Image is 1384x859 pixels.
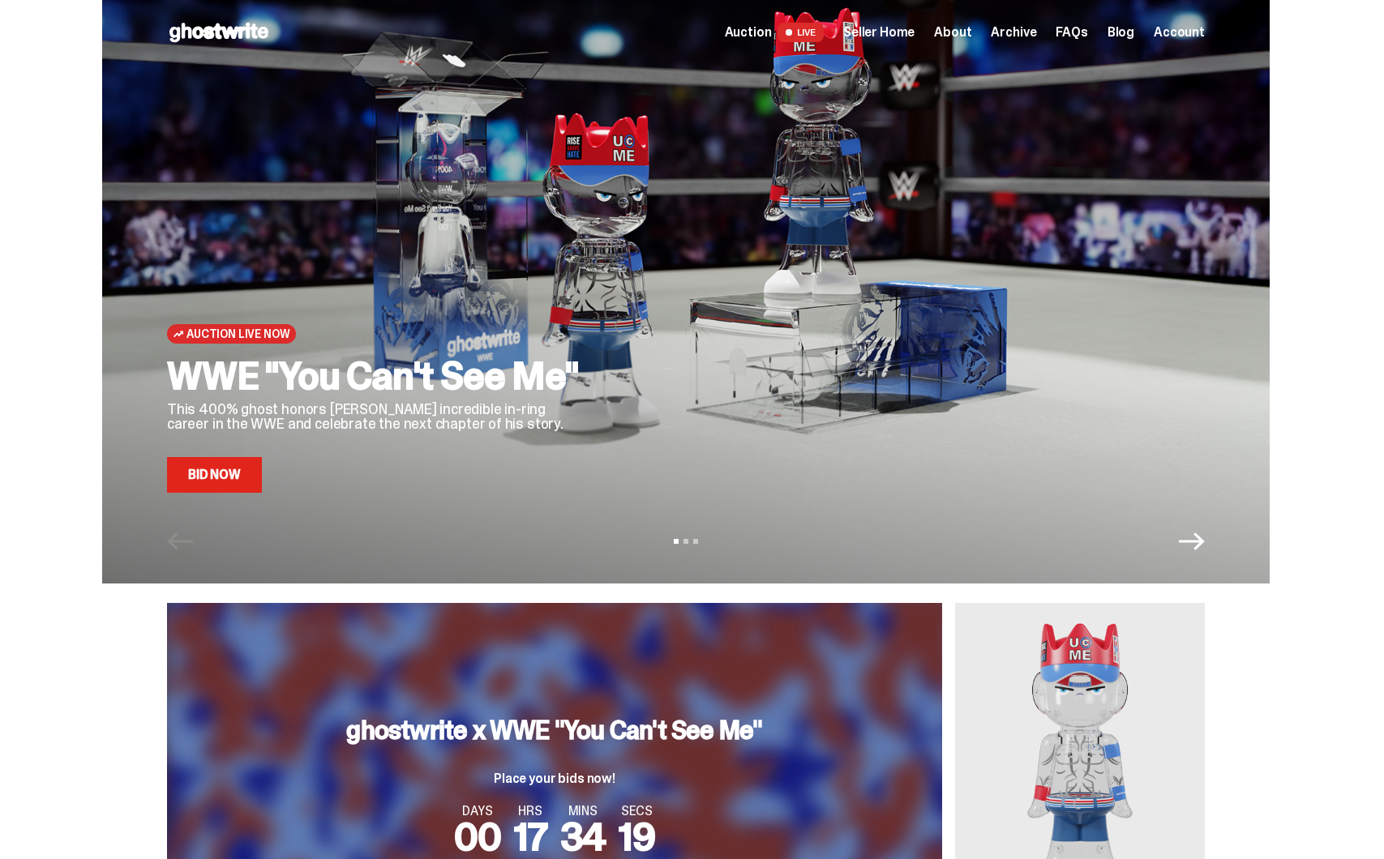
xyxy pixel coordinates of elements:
p: Place your bids now! [346,772,762,785]
span: DAYS [454,805,501,818]
span: MINS [560,805,606,818]
button: Next [1179,528,1205,554]
h3: ghostwrite x WWE "You Can't See Me" [346,717,762,743]
a: FAQs [1056,26,1087,39]
button: View slide 3 [693,539,698,544]
span: Auction [725,26,772,39]
a: Bid Now [167,457,262,493]
a: Auction LIVE [725,23,824,42]
p: This 400% ghost honors [PERSON_NAME] incredible in-ring career in the WWE and celebrate the next ... [167,402,589,431]
a: Blog [1108,26,1134,39]
button: View slide 2 [683,539,688,544]
a: Seller Home [843,26,915,39]
span: Auction Live Now [186,327,289,340]
a: About [934,26,971,39]
span: HRS [514,805,547,818]
a: Archive [991,26,1036,39]
h2: WWE "You Can't See Me" [167,357,589,395]
span: SECS [619,805,655,818]
button: View slide 1 [674,539,679,544]
a: Account [1154,26,1205,39]
span: LIVE [778,23,824,42]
